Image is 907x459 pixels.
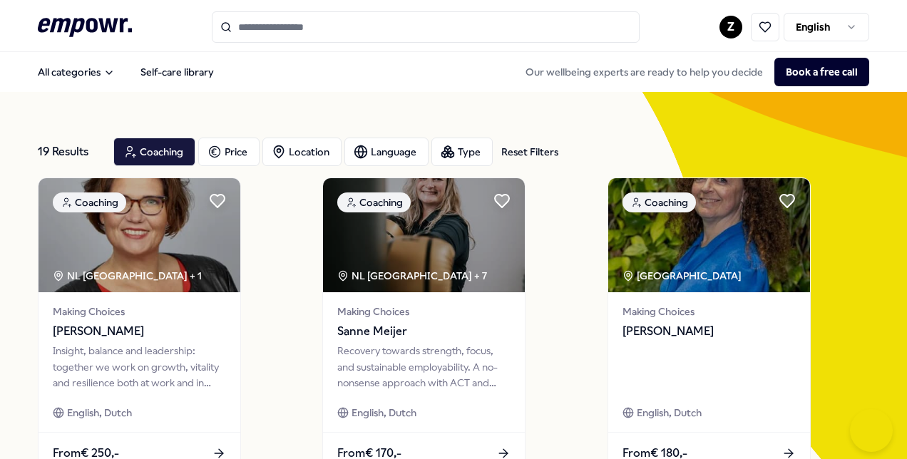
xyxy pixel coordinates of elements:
[323,178,525,292] img: package image
[622,192,696,212] div: Coaching
[352,405,416,421] span: English, Dutch
[850,409,893,452] iframe: Help Scout Beacon - Open
[129,58,225,86] a: Self-care library
[344,138,429,166] button: Language
[337,192,411,212] div: Coaching
[514,58,869,86] div: Our wellbeing experts are ready to help you decide
[719,16,742,38] button: Z
[198,138,260,166] button: Price
[337,322,511,341] span: Sanne Meijer
[337,343,511,391] div: Recovery towards strength, focus, and sustainable employability. A no-nonsense approach with ACT ...
[67,405,132,421] span: English, Dutch
[38,138,102,166] div: 19 Results
[262,138,342,166] button: Location
[431,138,493,166] button: Type
[26,58,126,86] button: All categories
[53,192,126,212] div: Coaching
[337,268,487,284] div: NL [GEOGRAPHIC_DATA] + 7
[337,304,511,319] span: Making Choices
[622,304,796,319] span: Making Choices
[622,268,744,284] div: [GEOGRAPHIC_DATA]
[212,11,640,43] input: Search for products, categories or subcategories
[501,144,558,160] div: Reset Filters
[608,178,810,292] img: package image
[39,178,240,292] img: package image
[53,343,226,391] div: Insight, balance and leadership: together we work on growth, vitality and resilience both at work...
[53,268,202,284] div: NL [GEOGRAPHIC_DATA] + 1
[53,304,226,319] span: Making Choices
[637,405,702,421] span: English, Dutch
[774,58,869,86] button: Book a free call
[113,138,195,166] button: Coaching
[53,322,226,341] span: [PERSON_NAME]
[622,322,796,341] span: [PERSON_NAME]
[26,58,225,86] nav: Main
